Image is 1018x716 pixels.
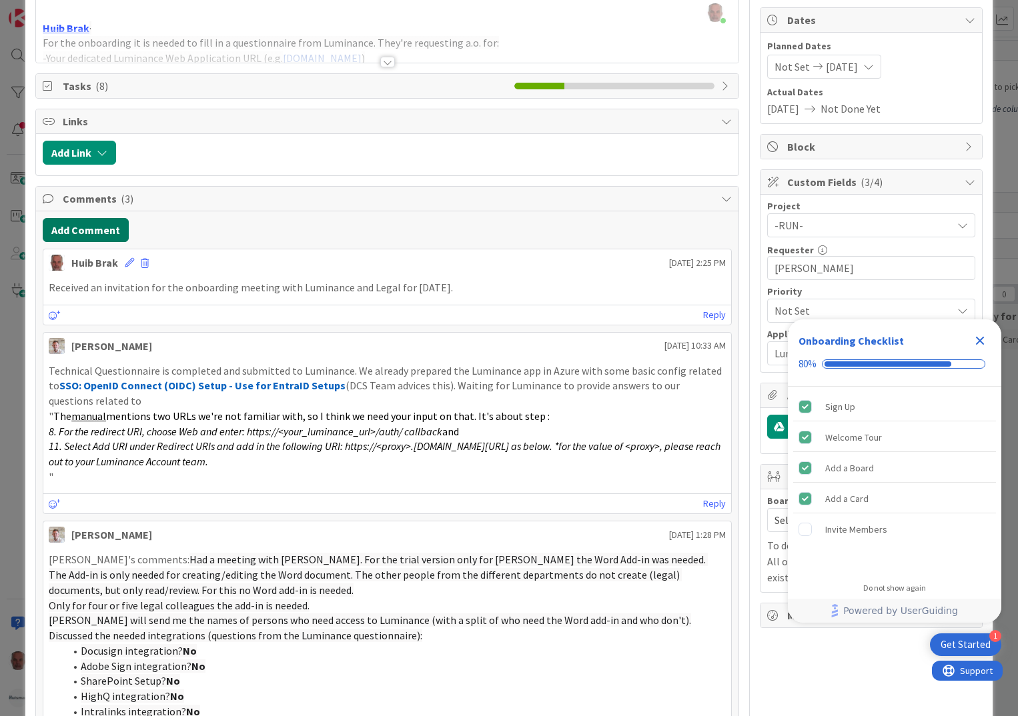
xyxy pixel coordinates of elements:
div: Checklist Container [788,319,1001,623]
span: ( 8 ) [95,79,108,93]
div: Project [767,201,975,211]
div: Application (ESM) [767,329,975,339]
p: " [49,409,726,424]
div: Add a Card is complete. [793,484,996,513]
div: Checklist items [788,387,1001,574]
span: · [89,21,91,35]
span: Board [767,496,795,505]
span: Docusign integration? [81,644,183,657]
div: Add a Board is complete. [793,453,996,483]
span: Attachments [787,387,958,403]
img: Rd [49,338,65,354]
span: Had a meeting with [PERSON_NAME]. For the trial version only for [PERSON_NAME] the Word Add-in wa... [49,553,708,596]
span: ( 3/4 ) [861,175,883,189]
span: Mirrors [787,469,958,485]
a: Powered by UserGuiding [795,599,995,623]
span: mentions two URLs we're not familiar with, so I think we need your input on that. It's about step : [106,409,550,423]
div: 80% [799,358,817,370]
div: 1 [989,630,1001,642]
img: HB [49,255,65,271]
a: manual [71,409,106,423]
div: Welcome Tour is complete. [793,423,996,452]
span: Only for four or five legal colleagues the add-in is needed. [49,599,310,612]
div: Do not show again [863,583,926,593]
button: Add Link [43,141,116,165]
img: O12jEcQ4hztlznU9UXUTfFJ6X9AFnSjt.jpg [706,3,724,22]
span: Metrics [787,607,958,623]
div: Checklist progress: 80% [799,358,991,370]
p: [PERSON_NAME]'s comments: [49,552,726,597]
span: [DATE] 2:25 PM [669,256,726,270]
div: Onboarding Checklist [799,333,904,349]
em: 11. Select Add URI under Redirect URIs and add in the following URI: https://<proxy>.[DOMAIN_NAME... [49,439,722,468]
span: Comments [63,191,714,207]
span: [DATE] 10:33 AM [664,339,726,353]
div: Invite Members is incomplete. [793,515,996,544]
span: Adobe Sign integration? [81,659,191,673]
span: Select... [775,511,945,529]
strong: No [183,644,197,657]
label: Requester [767,244,814,256]
div: Get Started [941,638,991,651]
div: Priority [767,287,975,296]
span: The [53,409,71,423]
span: Luminance [775,344,945,363]
strong: No [166,674,180,687]
p: To delete a mirror card, just delete the card. All other mirrored cards will continue to exists. [767,537,975,585]
em: 8. For the redirect URI, choose Web and enter: https://<your_luminance_url>/auth/ callback [49,425,442,438]
div: [PERSON_NAME] [71,338,152,354]
div: Sign Up is complete. [793,392,996,421]
span: Not Done Yet [821,101,881,117]
div: Invite Members [825,521,887,537]
span: Tasks [63,78,508,94]
span: Planned Dates [767,39,975,53]
strong: No [191,659,205,673]
strong: No [170,689,184,703]
div: Open Get Started checklist, remaining modules: 1 [930,633,1001,656]
div: Welcome Tour [825,429,882,445]
span: ( 3 ) [121,192,133,205]
p: Received an invitation for the onboarding meeting with Luminance and Legal for [DATE]. [49,280,726,295]
a: Reply [703,307,726,323]
div: Footer [788,599,1001,623]
strong: SSO: OpenID Connect (OIDC) Setup - Use for EntraID Setups [59,379,346,392]
p: " [49,469,726,485]
div: Close Checklist [969,330,991,351]
span: Actual Dates [767,85,975,99]
span: Custom Fields [787,174,958,190]
button: Add Comment [43,218,129,242]
div: Add a Card [825,491,869,507]
div: Huib Brak [71,255,118,271]
span: [DATE] [767,101,799,117]
div: [PERSON_NAME] [71,527,152,543]
span: Dates [787,12,958,28]
span: [DATE] 1:28 PM [669,528,726,542]
div: Sign Up [825,399,855,415]
span: -RUN- [775,216,945,235]
span: Support [28,2,61,18]
p: Technical Questionnaire is completed and submitted to Luminance. We already prepared the Luminanc... [49,363,726,409]
a: Huib Brak [43,21,89,35]
span: Discussed the needed integrations (questions from the Luminance questionnaire): [49,629,422,642]
span: Links [63,113,714,129]
span: [DATE] [826,59,858,75]
span: Block [787,139,958,155]
span: SharePoint Setup? [81,674,166,687]
span: Not Set [775,59,810,75]
a: Reply [703,495,726,512]
span: HighQ integration? [81,689,170,703]
span: [PERSON_NAME] will send me the names of persons who need access to Luminance (with a split of who... [49,613,691,627]
span: and [442,425,459,438]
span: Powered by UserGuiding [843,603,958,619]
div: Add a Board [825,460,874,476]
span: Not Set [775,301,945,320]
img: Rd [49,527,65,543]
